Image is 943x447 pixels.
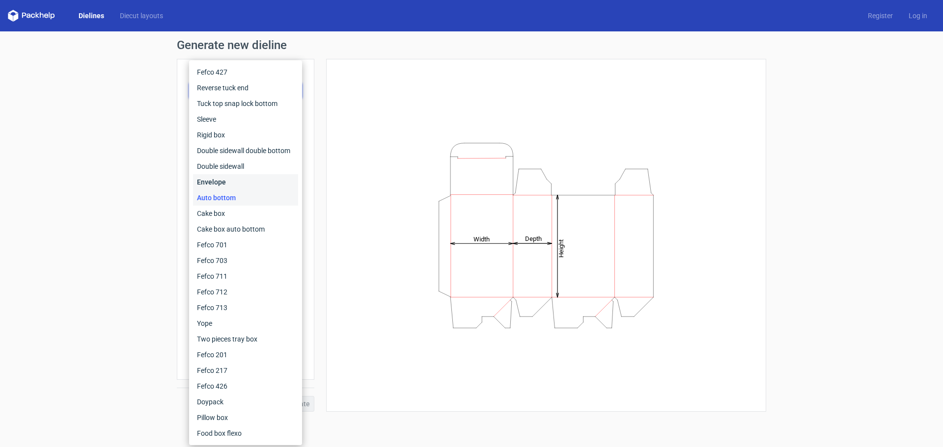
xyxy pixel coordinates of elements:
[193,80,298,96] div: Reverse tuck end
[112,11,171,21] a: Diecut layouts
[193,190,298,206] div: Auto bottom
[525,235,542,242] tspan: Depth
[193,127,298,143] div: Rigid box
[557,239,565,257] tspan: Height
[193,394,298,410] div: Doypack
[193,206,298,221] div: Cake box
[193,174,298,190] div: Envelope
[193,284,298,300] div: Fefco 712
[193,64,298,80] div: Fefco 427
[901,11,935,21] a: Log in
[193,316,298,331] div: Yope
[193,410,298,425] div: Pillow box
[193,378,298,394] div: Fefco 426
[193,111,298,127] div: Sleeve
[860,11,901,21] a: Register
[193,237,298,253] div: Fefco 701
[177,39,766,51] h1: Generate new dieline
[193,331,298,347] div: Two pieces tray box
[193,268,298,284] div: Fefco 711
[193,347,298,363] div: Fefco 201
[193,425,298,441] div: Food box flexo
[193,96,298,111] div: Tuck top snap lock bottom
[193,143,298,158] div: Double sidewall double bottom
[193,158,298,174] div: Double sidewall
[193,300,298,316] div: Fefco 713
[193,253,298,268] div: Fefco 703
[71,11,112,21] a: Dielines
[473,235,490,242] tspan: Width
[193,363,298,378] div: Fefco 217
[193,221,298,237] div: Cake box auto bottom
